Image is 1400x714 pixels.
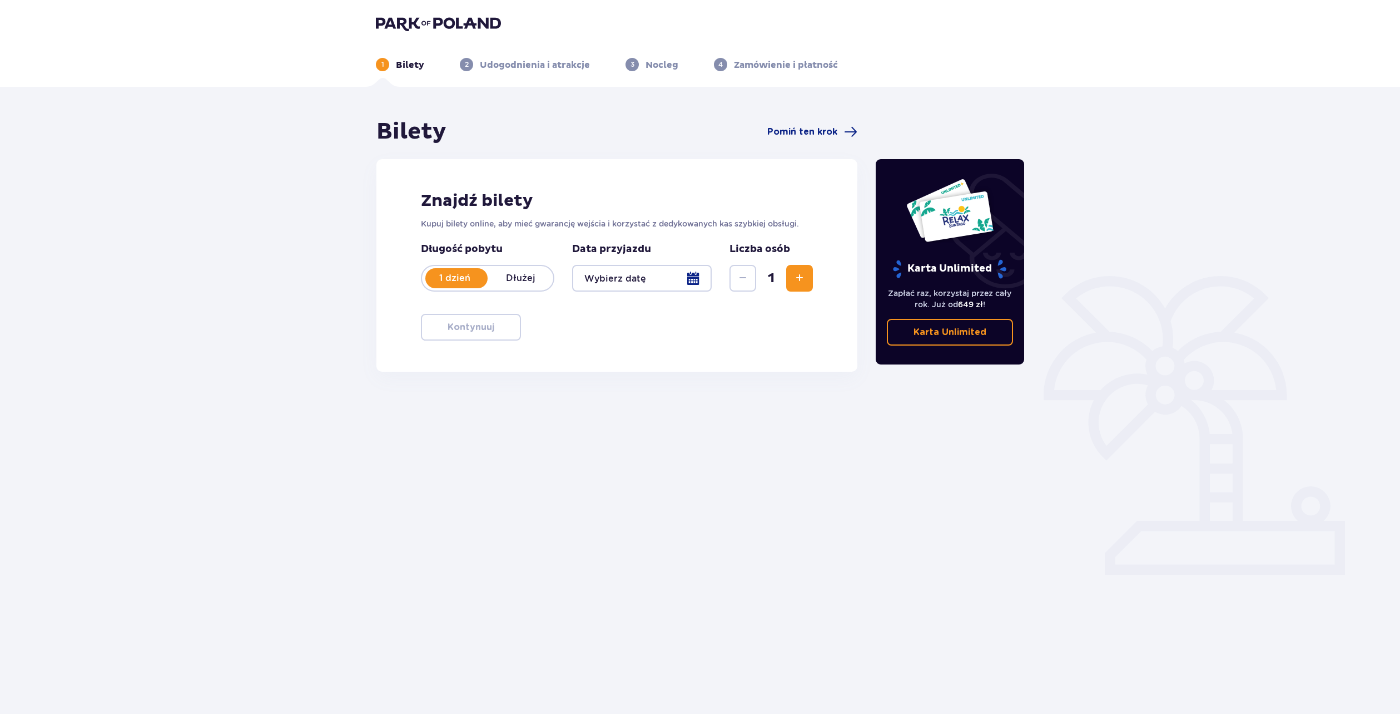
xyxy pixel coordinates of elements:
[421,243,554,256] p: Długość pobytu
[734,59,838,71] p: Zamówienie i płatność
[714,58,838,71] div: 4Zamówienie i płatność
[460,58,590,71] div: 2Udogodnienia i atrakcje
[958,300,983,309] span: 649 zł
[465,60,469,70] p: 2
[631,60,634,70] p: 3
[767,125,857,139] a: Pomiń ten krok
[376,16,501,31] img: Park of Poland logo
[421,190,813,211] h2: Znajdź bilety
[758,270,784,287] span: 1
[381,60,384,70] p: 1
[480,59,590,71] p: Udogodnienia i atrakcje
[572,243,651,256] p: Data przyjazdu
[396,59,424,71] p: Bilety
[892,259,1007,279] p: Karta Unlimited
[376,118,446,146] h1: Bilety
[914,326,986,338] p: Karta Unlimited
[422,272,488,284] p: 1 dzień
[767,126,837,138] span: Pomiń ten krok
[729,243,790,256] p: Liczba osób
[786,265,813,292] button: Zwiększ
[646,59,678,71] p: Nocleg
[448,321,494,333] p: Kontynuuj
[488,272,553,284] p: Dłużej
[729,265,756,292] button: Zmniejsz
[887,288,1014,310] p: Zapłać raz, korzystaj przez cały rok. Już od !
[718,60,723,70] p: 4
[376,58,424,71] div: 1Bilety
[906,178,994,243] img: Dwie karty całoroczne do Suntago z napisem 'UNLIMITED RELAX', na białym tle z tropikalnymi liśćmi...
[625,58,678,71] div: 3Nocleg
[887,319,1014,346] a: Karta Unlimited
[421,314,521,341] button: Kontynuuj
[421,218,813,229] p: Kupuj bilety online, aby mieć gwarancję wejścia i korzystać z dedykowanych kas szybkiej obsługi.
